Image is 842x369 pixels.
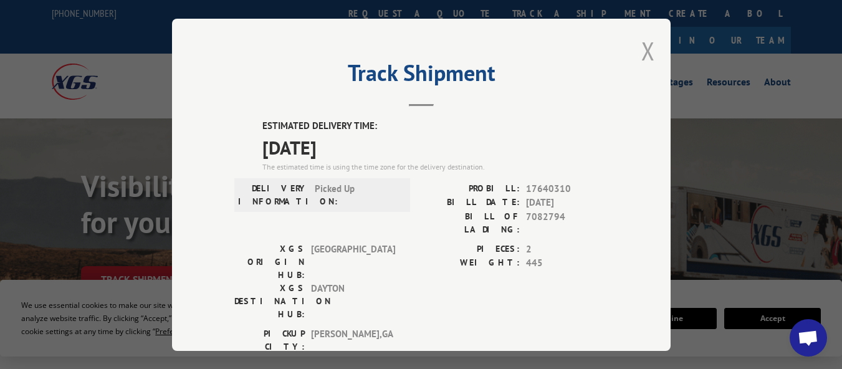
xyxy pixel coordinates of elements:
[234,64,608,88] h2: Track Shipment
[234,327,305,353] label: PICKUP CITY:
[262,133,608,161] span: [DATE]
[526,256,608,271] span: 445
[234,242,305,281] label: XGS ORIGIN HUB:
[311,242,395,281] span: [GEOGRAPHIC_DATA]
[234,281,305,320] label: XGS DESTINATION HUB:
[526,209,608,236] span: 7082794
[421,209,520,236] label: BILL OF LADING:
[790,319,827,357] div: Open chat
[315,181,399,208] span: Picked Up
[421,196,520,210] label: BILL DATE:
[641,34,655,67] button: Close modal
[311,281,395,320] span: DAYTON
[421,242,520,256] label: PIECES:
[311,327,395,353] span: [PERSON_NAME] , GA
[421,181,520,196] label: PROBILL:
[526,181,608,196] span: 17640310
[262,119,608,133] label: ESTIMATED DELIVERY TIME:
[238,181,309,208] label: DELIVERY INFORMATION:
[421,256,520,271] label: WEIGHT:
[526,242,608,256] span: 2
[526,196,608,210] span: [DATE]
[262,161,608,172] div: The estimated time is using the time zone for the delivery destination.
